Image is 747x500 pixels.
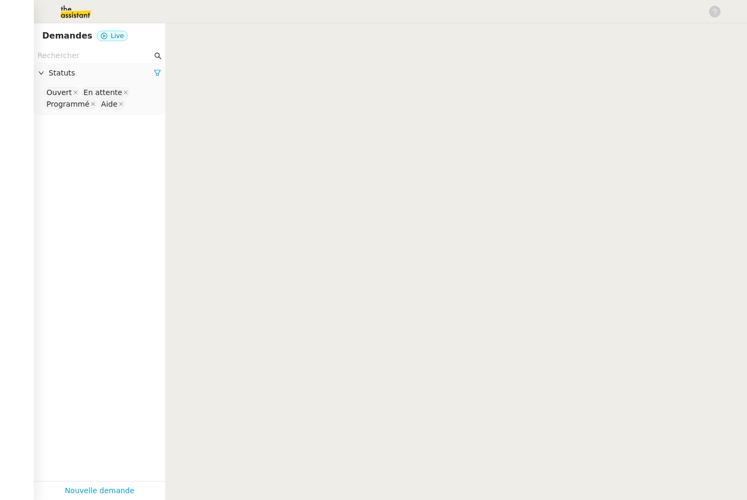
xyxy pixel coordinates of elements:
nz-page-header-title: Demandes [42,29,92,43]
div: Programmé [46,99,89,109]
input: Rechercher [38,50,152,62]
div: Aide [101,99,117,109]
nz-select-item: Ouvert [44,87,80,98]
nz-select-item: Aide [98,99,125,109]
div: En attente [83,88,122,97]
span: Live [111,32,124,40]
nz-select-item: Programmé [44,99,97,109]
div: Ouvert [46,88,72,97]
div: Statuts [34,63,165,83]
a: Nouvelle demande [65,485,135,497]
span: Statuts [49,67,154,79]
nz-select-item: En attente [81,87,130,98]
